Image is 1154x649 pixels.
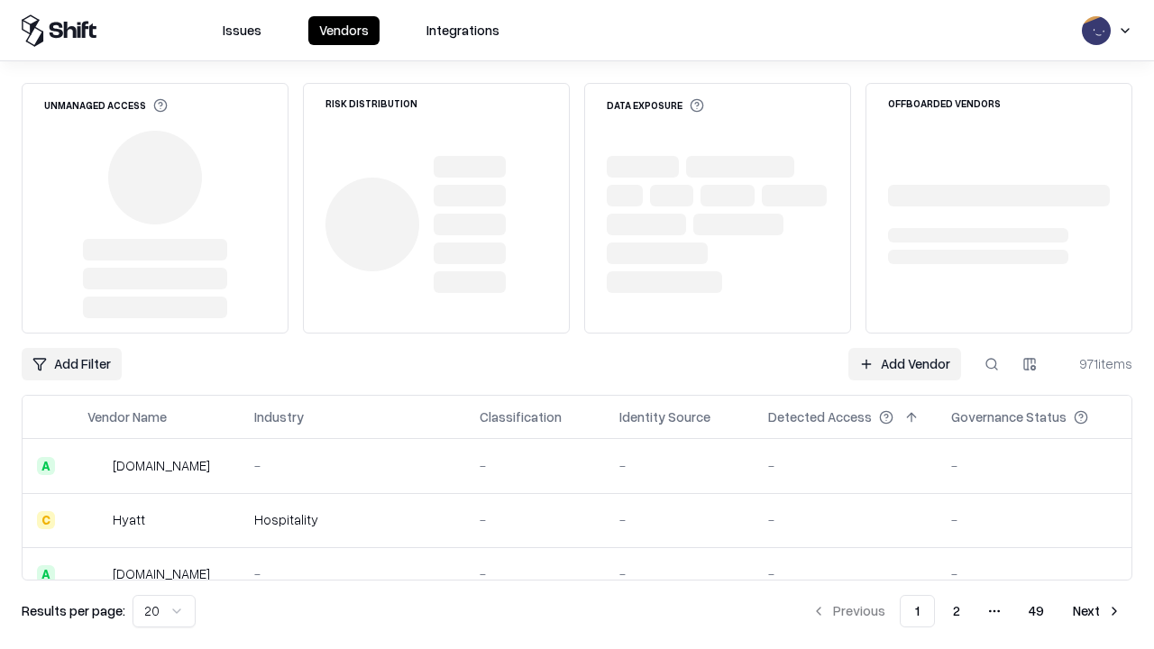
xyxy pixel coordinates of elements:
img: Hyatt [87,511,105,529]
div: A [37,565,55,583]
button: 1 [900,595,935,627]
div: 971 items [1060,354,1132,373]
div: Detected Access [768,407,872,426]
img: primesec.co.il [87,565,105,583]
button: Next [1062,595,1132,627]
div: - [768,456,922,475]
div: - [619,456,739,475]
div: - [254,456,451,475]
div: - [480,510,591,529]
div: - [254,564,451,583]
p: Results per page: [22,601,125,620]
img: intrado.com [87,457,105,475]
div: - [480,456,591,475]
div: Hospitality [254,510,451,529]
div: C [37,511,55,529]
div: Data Exposure [607,98,704,113]
div: Identity Source [619,407,710,426]
button: Integrations [416,16,510,45]
div: - [951,564,1117,583]
div: [DOMAIN_NAME] [113,456,210,475]
button: 2 [939,595,975,627]
div: - [480,564,591,583]
div: - [951,456,1117,475]
nav: pagination [801,595,1132,627]
div: Vendor Name [87,407,167,426]
div: Unmanaged Access [44,98,168,113]
div: Governance Status [951,407,1067,426]
div: - [768,564,922,583]
div: Risk Distribution [325,98,417,108]
button: Add Filter [22,348,122,380]
div: - [768,510,922,529]
div: - [951,510,1117,529]
div: Offboarded Vendors [888,98,1001,108]
button: 49 [1014,595,1058,627]
button: Issues [212,16,272,45]
div: A [37,457,55,475]
div: Hyatt [113,510,145,529]
div: Classification [480,407,562,426]
a: Add Vendor [848,348,961,380]
div: - [619,510,739,529]
button: Vendors [308,16,380,45]
div: - [619,564,739,583]
div: Industry [254,407,304,426]
div: [DOMAIN_NAME] [113,564,210,583]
